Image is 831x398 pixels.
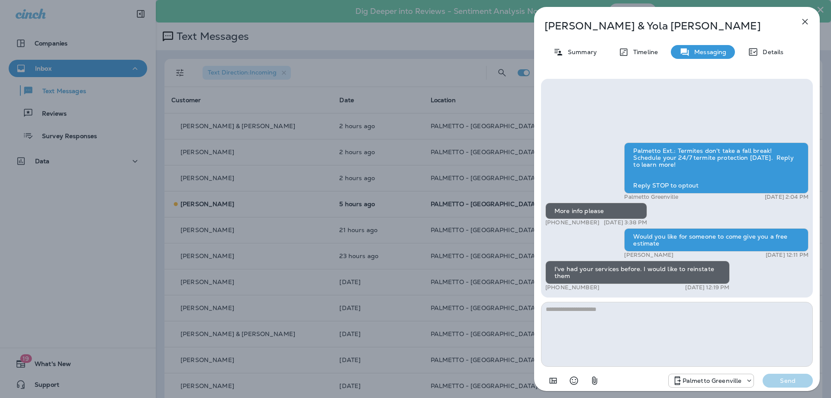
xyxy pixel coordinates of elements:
p: Summary [564,49,597,55]
p: [PHONE_NUMBER] [545,284,599,291]
div: More info please [545,203,647,219]
p: [DATE] 12:19 PM [685,284,729,291]
p: Details [758,49,783,55]
p: [PHONE_NUMBER] [545,219,599,226]
p: [DATE] 2:04 PM [765,194,808,201]
div: Palmetto Ext.: Termites don't take a fall break! Schedule your 24/7 termite protection [DATE]. Re... [624,142,808,194]
div: I've had your services before. I would like to reinstate them [545,261,730,284]
p: [DATE] 12:11 PM [766,252,808,259]
button: Add in a premade template [544,372,562,389]
div: +1 (864) 385-1074 [669,375,754,386]
p: Palmetto Greenville [624,194,678,201]
p: Palmetto Greenville [683,377,742,384]
p: [PERSON_NAME] [624,252,673,259]
p: Timeline [629,49,658,55]
p: [DATE] 3:38 PM [604,219,647,226]
p: [PERSON_NAME] & Yola [PERSON_NAME] [544,20,781,32]
div: Would you like for someone to come give you a free estimate [624,228,808,252]
button: Select an emoji [565,372,583,389]
p: Messaging [690,49,726,55]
